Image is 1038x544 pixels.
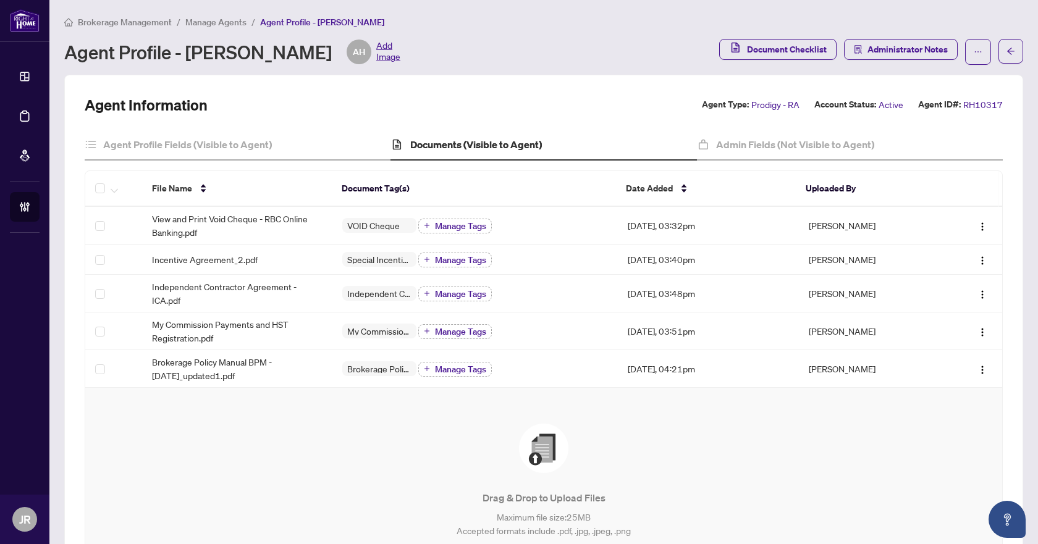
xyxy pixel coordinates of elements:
img: logo [10,9,40,32]
span: Add Image [376,40,400,64]
span: RH10317 [963,98,1003,112]
button: Manage Tags [418,324,492,339]
span: My Commission Payments and HST Registration.pdf [152,317,323,345]
img: Logo [977,327,987,337]
span: Independent Contractor Agreement [342,289,416,298]
span: home [64,18,73,27]
span: Brokerage Management [78,17,172,28]
h2: Agent Information [85,95,208,115]
td: [DATE], 04:21pm [618,350,798,388]
span: Manage Tags [435,290,486,298]
button: Manage Tags [418,362,492,377]
span: JR [19,511,31,528]
span: Manage Tags [435,365,486,374]
span: Date Added [626,182,673,195]
td: [DATE], 03:40pm [618,245,798,275]
img: File Upload [519,424,568,473]
td: [PERSON_NAME] [799,275,942,312]
button: Manage Tags [418,253,492,267]
span: plus [424,256,430,262]
li: / [177,15,180,29]
th: File Name [142,171,332,207]
td: [PERSON_NAME] [799,350,942,388]
span: Brokerage Policy Manual [342,364,416,373]
span: My Commission Payments and HST Registration [342,327,416,335]
label: Agent Type: [702,98,749,112]
span: arrow-left [1006,47,1015,56]
img: Logo [977,365,987,375]
span: Manage Tags [435,222,486,230]
span: plus [424,328,430,334]
span: ellipsis [974,48,982,56]
h4: Agent Profile Fields (Visible to Agent) [103,137,272,152]
th: Document Tag(s) [332,171,616,207]
div: Agent Profile - [PERSON_NAME] [64,40,400,64]
button: Logo [973,216,992,235]
span: View and Print Void Cheque - RBC Online Banking.pdf [152,212,323,239]
span: Administrator Notes [867,40,948,59]
span: plus [424,290,430,296]
label: Agent ID#: [918,98,961,112]
td: [PERSON_NAME] [799,245,942,275]
label: Account Status: [814,98,876,112]
span: plus [424,366,430,372]
span: File Name [152,182,192,195]
h4: Documents (Visible to Agent) [410,137,542,152]
span: AH [353,45,365,59]
td: [PERSON_NAME] [799,207,942,245]
p: Maximum file size: 25 MB Accepted formats include .pdf, .jpg, .jpeg, .png [110,510,977,537]
img: Logo [977,256,987,266]
span: Independent Contractor Agreement - ICA.pdf [152,280,323,307]
td: [DATE], 03:48pm [618,275,798,312]
button: Logo [973,359,992,379]
span: VOID Cheque [342,221,405,230]
li: / [251,15,255,29]
button: Open asap [989,501,1026,538]
span: Manage Agents [185,17,247,28]
span: Document Checklist [747,40,827,59]
button: Document Checklist [719,39,837,60]
p: Drag & Drop to Upload Files [110,490,977,505]
span: Special Incentives Agreement [342,255,416,264]
img: Logo [977,222,987,232]
span: Prodigy - RA [751,98,800,112]
span: solution [854,45,863,54]
span: plus [424,222,430,228]
td: [DATE], 03:32pm [618,207,798,245]
button: Manage Tags [418,219,492,233]
span: Incentive Agreement_2.pdf [152,253,258,266]
h4: Admin Fields (Not Visible to Agent) [716,137,874,152]
button: Logo [973,249,992,269]
th: Date Added [616,171,796,207]
span: Manage Tags [435,256,486,264]
span: Manage Tags [435,327,486,336]
button: Administrator Notes [844,39,958,60]
td: [DATE], 03:51pm [618,312,798,350]
span: Active [879,98,903,112]
button: Manage Tags [418,287,492,301]
button: Logo [973,283,992,303]
span: Brokerage Policy Manual BPM - [DATE]_updated1.pdf [152,355,323,382]
button: Logo [973,321,992,341]
span: Agent Profile - [PERSON_NAME] [260,17,384,28]
th: Uploaded By [796,171,938,207]
img: Logo [977,290,987,299]
td: [PERSON_NAME] [799,312,942,350]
